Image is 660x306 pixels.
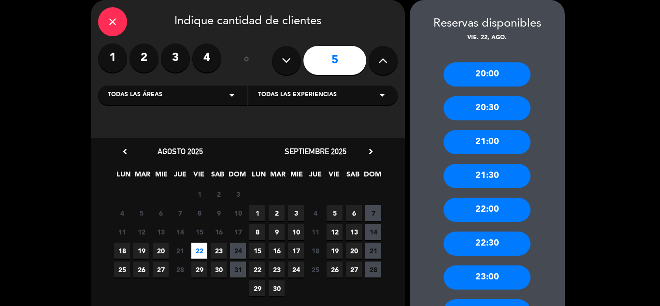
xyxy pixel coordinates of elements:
div: 20:00 [444,62,531,87]
i: arrow_drop_down [376,89,388,101]
span: 10 [288,224,304,240]
div: vie. 22, ago. [410,33,565,43]
span: 30 [211,262,227,277]
span: 9 [269,224,285,240]
span: 10 [230,205,246,221]
div: 21:00 [444,130,531,154]
span: MAR [134,169,150,185]
span: 25 [114,262,130,277]
span: 13 [346,224,362,240]
span: 17 [230,224,246,240]
i: chevron_right [366,146,376,157]
span: Todas las áreas [108,90,162,100]
span: LUN [115,169,131,185]
span: 4 [114,205,130,221]
span: 14 [172,224,188,240]
span: 21 [172,243,188,259]
span: 7 [365,205,381,221]
span: 19 [327,243,343,259]
span: 24 [230,243,246,259]
div: Indique cantidad de clientes [98,7,398,36]
span: 29 [191,262,207,277]
label: 2 [129,44,158,73]
div: ó [231,44,262,77]
span: 6 [153,205,169,221]
span: 31 [230,262,246,277]
label: 4 [192,44,221,73]
span: 2 [269,205,285,221]
span: 11 [307,224,323,240]
span: 1 [191,186,207,202]
span: JUE [172,169,188,185]
span: 12 [327,224,343,240]
span: 15 [249,243,265,259]
span: 22 [249,262,265,277]
span: 12 [133,224,149,240]
span: 21 [365,243,381,259]
span: 15 [191,224,207,240]
span: 22 [191,243,207,259]
span: MIE [153,169,169,185]
span: 3 [230,186,246,202]
span: LUN [251,169,267,185]
span: MIE [288,169,304,185]
span: 26 [133,262,149,277]
span: 8 [191,205,207,221]
span: 20 [153,243,169,259]
label: 3 [161,44,190,73]
span: 7 [172,205,188,221]
span: 6 [346,205,362,221]
span: 17 [288,243,304,259]
span: 23 [211,243,227,259]
span: SAB [210,169,226,185]
span: SAB [345,169,361,185]
div: 21:30 [444,164,531,188]
label: 1 [98,44,127,73]
div: 22:00 [444,198,531,222]
span: DOM [364,169,380,185]
span: DOM [229,169,244,185]
span: 28 [172,262,188,277]
span: 5 [327,205,343,221]
span: VIE [191,169,207,185]
span: 27 [346,262,362,277]
span: 20 [346,243,362,259]
span: 18 [307,243,323,259]
span: 24 [288,262,304,277]
span: 2 [211,186,227,202]
span: 1 [249,205,265,221]
div: 23:00 [444,265,531,290]
span: 13 [153,224,169,240]
span: 23 [269,262,285,277]
i: chevron_left [120,146,130,157]
i: arrow_drop_down [226,89,238,101]
span: 19 [133,243,149,259]
span: JUE [307,169,323,185]
span: 14 [365,224,381,240]
span: VIE [326,169,342,185]
span: 28 [365,262,381,277]
i: close [107,16,118,28]
span: 18 [114,243,130,259]
span: 27 [153,262,169,277]
span: 26 [327,262,343,277]
span: 16 [269,243,285,259]
span: 25 [307,262,323,277]
div: 20:30 [444,96,531,120]
span: 16 [211,224,227,240]
span: 5 [133,205,149,221]
span: agosto 2025 [158,146,203,156]
span: Todas las experiencias [258,90,337,100]
span: 3 [288,205,304,221]
span: 4 [307,205,323,221]
span: 30 [269,280,285,296]
span: 8 [249,224,265,240]
span: 29 [249,280,265,296]
div: 22:30 [444,232,531,256]
span: MAR [270,169,286,185]
span: 9 [211,205,227,221]
div: Reservas disponibles [410,15,565,33]
span: septiembre 2025 [285,146,346,156]
span: 11 [114,224,130,240]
